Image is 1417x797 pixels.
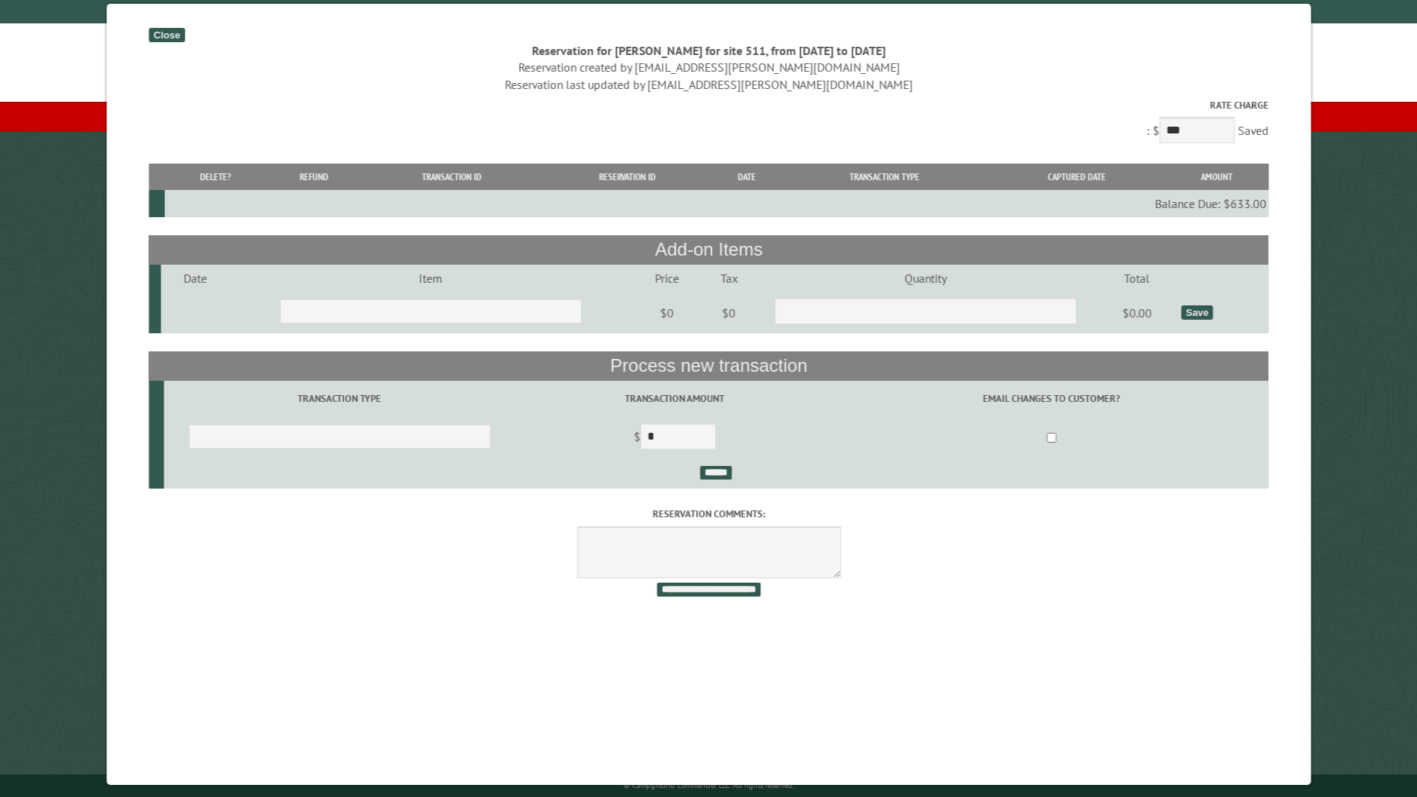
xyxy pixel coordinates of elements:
div: Reservation for [PERSON_NAME] for site 511, from [DATE] to [DATE] [149,42,1268,59]
td: Total [1095,265,1179,292]
label: Rate Charge [149,98,1268,112]
td: Tax [701,265,756,292]
td: $ [515,417,834,459]
td: Balance Due: $633.00 [164,190,1268,217]
td: Quantity [756,265,1095,292]
th: Add-on Items [149,235,1268,264]
th: Date [713,164,779,190]
td: Price [631,265,702,292]
small: © Campground Commander LLC. All rights reserved. [624,780,794,790]
td: $0.00 [1095,292,1179,334]
th: Reservation ID [541,164,713,190]
label: Reservation comments: [149,507,1268,521]
th: Transaction ID [361,164,541,190]
td: $0 [631,292,702,334]
th: Process new transaction [149,351,1268,380]
label: Transaction Amount [517,391,832,406]
td: Item [229,265,631,292]
th: Transaction Type [779,164,989,190]
td: Date [161,265,229,292]
div: Reservation last updated by [EMAIL_ADDRESS][PERSON_NAME][DOMAIN_NAME] [149,76,1268,93]
td: $0 [701,292,756,334]
th: Amount [1165,164,1268,190]
span: Saved [1238,123,1268,138]
div: Close [149,28,184,42]
th: Delete? [164,164,265,190]
div: : $ [149,98,1268,147]
label: Transaction Type [166,391,513,406]
div: Reservation created by [EMAIL_ADDRESS][PERSON_NAME][DOMAIN_NAME] [149,59,1268,75]
th: Captured Date [989,164,1165,190]
div: Save [1181,305,1213,320]
th: Refund [266,164,361,190]
label: Email changes to customer? [836,391,1266,406]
